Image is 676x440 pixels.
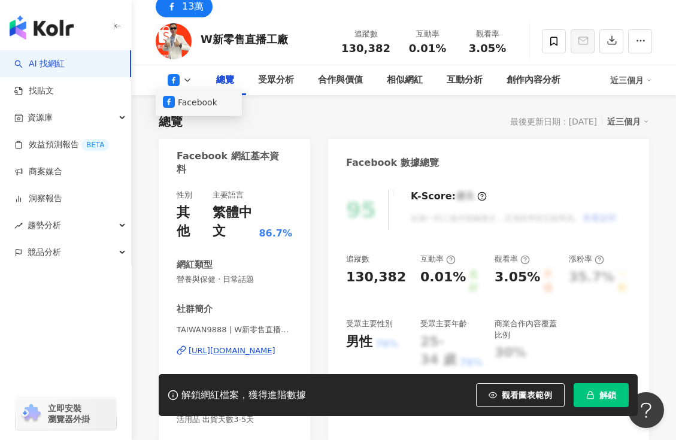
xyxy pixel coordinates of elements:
[318,73,363,87] div: 合作與價值
[346,254,369,265] div: 追蹤數
[607,114,649,129] div: 近三個月
[10,16,74,40] img: logo
[216,73,234,87] div: 總覽
[14,221,23,230] span: rise
[346,333,372,351] div: 男性
[420,254,456,265] div: 互動率
[405,28,450,40] div: 互動率
[610,71,652,90] div: 近三個月
[28,104,53,131] span: 資源庫
[19,404,43,423] img: chrome extension
[48,403,90,424] span: 立即安裝 瀏覽器外掛
[510,117,597,126] div: 最後更新日期：[DATE]
[409,43,446,54] span: 0.01%
[16,397,116,430] a: chrome extension立即安裝 瀏覽器外掛
[420,268,466,295] div: 0.01%
[469,43,506,54] span: 3.05%
[14,85,54,97] a: 找貼文
[177,345,292,356] a: [URL][DOMAIN_NAME]
[502,390,552,400] span: 觀看圖表範例
[387,73,423,87] div: 相似網紅
[495,254,530,265] div: 觀看率
[574,383,629,407] button: 解鎖
[177,204,201,241] div: 其他
[181,389,306,402] div: 解鎖網紅檔案，獲得進階數據
[447,73,483,87] div: 互動分析
[201,32,288,47] div: W新零售直播工廠
[177,259,213,271] div: 網紅類型
[259,227,292,240] span: 86.7%
[177,274,292,285] span: 營養與保健 · 日常話題
[14,58,65,70] a: searchAI 找網紅
[177,303,213,315] div: 社群簡介
[28,239,61,266] span: 競品分析
[189,345,275,356] div: [URL][DOMAIN_NAME]
[341,42,390,54] span: 130,382
[177,150,286,177] div: Facebook 網紅基本資料
[258,73,294,87] div: 受眾分析
[14,193,62,205] a: 洞察報告
[495,318,557,340] div: 商業合作內容覆蓋比例
[28,212,61,239] span: 趨勢分析
[14,166,62,178] a: 商案媒合
[476,383,565,407] button: 觀看圖表範例
[346,318,393,329] div: 受眾主要性別
[213,204,256,241] div: 繁體中文
[346,156,439,169] div: Facebook 數據總覽
[213,190,244,201] div: 主要語言
[177,324,292,335] span: TAIWAN9888 | W新零售直播工廠 | [GEOGRAPHIC_DATA]
[465,28,510,40] div: 觀看率
[14,139,109,151] a: 效益預測報告BETA
[420,318,467,329] div: 受眾主要年齡
[346,268,406,287] div: 130,382
[159,113,183,130] div: 總覽
[177,190,192,201] div: 性別
[411,190,487,203] div: K-Score :
[163,94,235,111] button: Facebook
[156,23,192,59] img: KOL Avatar
[569,254,604,265] div: 漲粉率
[495,268,540,295] div: 3.05%
[599,390,616,400] span: 解鎖
[507,73,560,87] div: 創作內容分析
[341,28,390,40] div: 追蹤數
